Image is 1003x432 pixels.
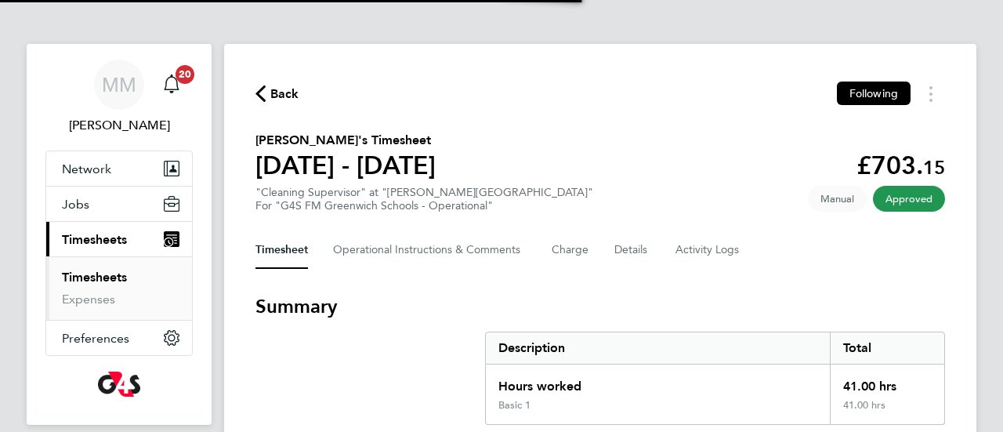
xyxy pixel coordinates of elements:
[62,232,127,247] span: Timesheets
[255,131,436,150] h2: [PERSON_NAME]'s Timesheet
[856,151,945,180] app-decimal: £703.
[675,231,741,269] button: Activity Logs
[176,65,194,84] span: 20
[614,231,650,269] button: Details
[849,86,898,100] span: Following
[917,82,945,106] button: Timesheets Menu
[255,199,593,212] div: For "G4S FM Greenwich Schools - Operational"
[873,186,945,212] span: This timesheet has been approved.
[98,372,140,397] img: g4s-logo-retina.png
[46,222,192,256] button: Timesheets
[45,372,193,397] a: Go to home page
[46,151,192,186] button: Network
[333,231,527,269] button: Operational Instructions & Comments
[255,84,299,103] button: Back
[156,60,187,110] a: 20
[255,150,436,181] h1: [DATE] - [DATE]
[486,365,830,399] div: Hours worked
[498,399,530,412] div: Basic 1
[62,162,111,176] span: Network
[830,399,944,424] div: 41.00 hrs
[27,44,212,425] nav: Main navigation
[62,197,89,212] span: Jobs
[830,365,944,399] div: 41.00 hrs
[837,82,911,105] button: Following
[46,321,192,355] button: Preferences
[45,60,193,135] a: MM[PERSON_NAME]
[255,294,945,319] h3: Summary
[102,74,136,95] span: MM
[62,331,129,346] span: Preferences
[486,332,830,364] div: Description
[45,116,193,135] span: Monique Maussant
[46,256,192,320] div: Timesheets
[62,270,127,285] a: Timesheets
[808,186,867,212] span: This timesheet was manually created.
[255,231,308,269] button: Timesheet
[62,292,115,307] a: Expenses
[46,187,192,221] button: Jobs
[552,231,589,269] button: Charge
[830,332,944,364] div: Total
[485,332,945,425] div: Summary
[255,186,593,212] div: "Cleaning Supervisor" at "[PERSON_NAME][GEOGRAPHIC_DATA]"
[270,85,299,103] span: Back
[923,156,945,179] span: 15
